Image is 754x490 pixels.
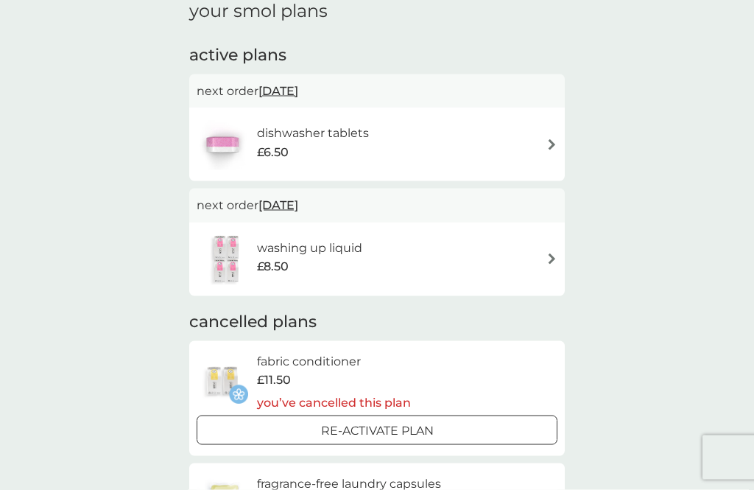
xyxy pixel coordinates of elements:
[197,234,257,285] img: washing up liquid
[258,191,298,220] span: [DATE]
[257,239,362,258] h6: washing up liquid
[321,421,434,441] p: Re-activate Plan
[189,1,565,22] h1: your smol plans
[197,82,557,101] p: next order
[546,139,557,150] img: arrow right
[197,119,248,170] img: dishwasher tablets
[257,124,369,143] h6: dishwasher tablets
[257,257,289,276] span: £8.50
[257,371,291,390] span: £11.50
[546,253,557,265] img: arrow right
[258,77,298,105] span: [DATE]
[197,416,557,445] button: Re-activate Plan
[189,311,565,334] h2: cancelled plans
[257,352,411,371] h6: fabric conditioner
[197,356,248,407] img: fabric conditioner
[189,44,565,67] h2: active plans
[257,393,411,413] p: you’ve cancelled this plan
[197,196,557,215] p: next order
[257,143,289,162] span: £6.50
